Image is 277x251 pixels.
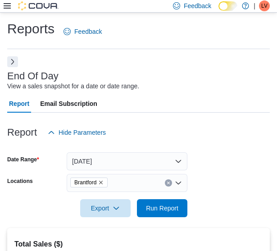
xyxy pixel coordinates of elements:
a: Feedback [60,23,105,41]
button: Clear input [165,179,172,187]
span: Report [9,95,29,113]
span: Hide Parameters [59,128,106,137]
span: Feedback [184,1,211,10]
input: Dark Mode [218,1,237,11]
button: Open list of options [175,179,182,187]
h1: Reports [7,20,54,38]
button: Run Report [137,199,187,217]
span: Brantford [74,178,96,187]
button: [DATE] [67,152,187,170]
h3: Report [7,127,37,138]
span: LV [261,0,268,11]
span: Export [86,199,125,217]
button: Remove Brantford from selection in this group [98,180,104,185]
h2: Total Sales ($) [14,239,263,250]
label: Locations [7,178,33,185]
span: Email Subscription [40,95,97,113]
img: Cova [18,1,59,10]
button: Next [7,56,18,67]
div: Lori Vape [259,0,270,11]
p: | [254,0,255,11]
button: Hide Parameters [44,123,109,141]
label: Date Range [7,156,39,163]
span: Brantford [70,178,108,187]
button: Export [80,199,131,217]
span: Feedback [74,27,102,36]
span: Run Report [146,204,178,213]
div: View a sales snapshot for a date or date range. [7,82,139,91]
h3: End Of Day [7,71,59,82]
